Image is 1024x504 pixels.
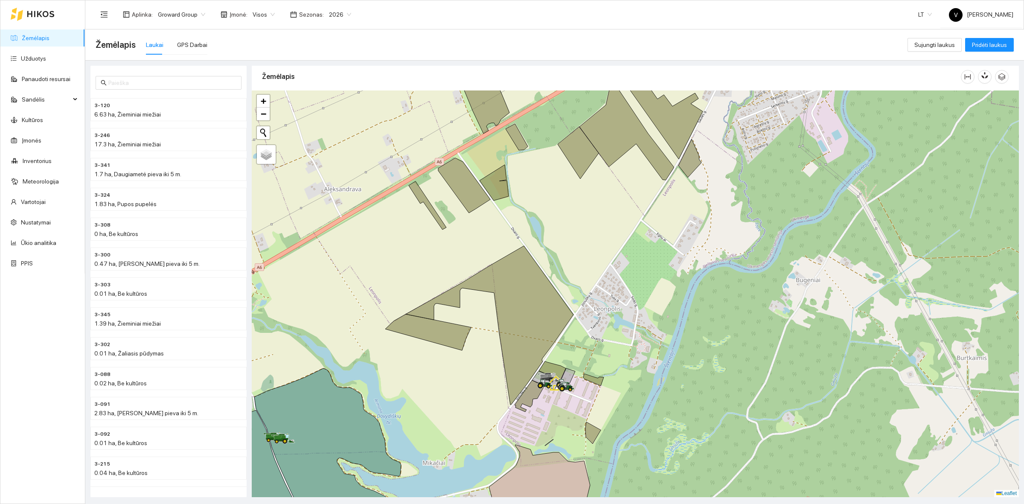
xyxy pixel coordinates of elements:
a: Sujungti laukus [908,41,962,48]
a: Žemėlapis [22,35,49,41]
a: Pridėti laukus [965,41,1014,48]
a: Meteorologija [23,178,59,185]
span: search [101,80,107,86]
a: Layers [257,145,276,164]
a: Vartotojai [21,198,46,205]
span: Sandėlis [22,91,70,108]
span: 3-341 [94,161,111,169]
span: + [261,96,266,106]
span: − [261,108,266,119]
input: Paieška [108,78,236,87]
span: 0.01 ha, Be kultūros [94,440,147,446]
span: 0.02 ha, Be kultūros [94,380,147,387]
span: 0.04 ha, Be kultūros [94,469,148,476]
span: Groward Group [158,8,205,21]
span: 3-215 [94,460,110,468]
a: Užduotys [21,55,46,62]
div: Laukai [146,40,163,50]
span: 1.7 ha, Daugiametė pieva iki 5 m. [94,171,181,178]
span: 2.83 ha, [PERSON_NAME] pieva iki 5 m. [94,410,198,417]
span: 3-092 [94,430,110,438]
a: Įmonės [22,137,41,144]
span: Sujungti laukus [914,40,955,50]
span: Pridėti laukus [972,40,1007,50]
span: 2026 [329,8,351,21]
span: 1.39 ha, Žieminiai miežiai [94,320,161,327]
span: 3-120 [94,102,110,110]
a: Zoom out [257,108,270,120]
span: layout [123,11,130,18]
span: 17.3 ha, Žieminiai miežiai [94,141,161,148]
span: 3-246 [94,131,110,140]
span: 0.01 ha, Be kultūros [94,290,147,297]
span: 3-302 [94,341,110,349]
span: menu-fold [100,11,108,18]
span: Sezonas : [299,10,324,19]
div: Žemėlapis [262,64,961,89]
button: Sujungti laukus [908,38,962,52]
button: column-width [961,70,975,84]
a: Zoom in [257,95,270,108]
span: 0 ha, Be kultūros [94,230,138,237]
a: Leaflet [996,490,1017,496]
span: 3-303 [94,281,111,289]
span: Aplinka : [132,10,153,19]
a: Inventorius [23,157,52,164]
span: 0.47 ha, [PERSON_NAME] pieva iki 5 m. [94,260,200,267]
span: 3-324 [94,191,110,199]
span: 3-345 [94,311,111,319]
span: [PERSON_NAME] [949,11,1013,18]
button: Initiate a new search [257,126,270,139]
span: Visos [253,8,275,21]
a: PPIS [21,260,33,267]
span: 3-308 [94,221,111,229]
button: menu-fold [96,6,113,23]
span: column-width [961,73,974,80]
a: Nustatymai [21,219,51,226]
span: 0.01 ha, Žaliasis pūdymas [94,350,164,357]
span: Įmonė : [230,10,247,19]
span: 3-300 [94,251,111,259]
span: Žemėlapis [96,38,136,52]
button: Pridėti laukus [965,38,1014,52]
a: Ūkio analitika [21,239,56,246]
span: LT [918,8,932,21]
span: shop [221,11,227,18]
span: 1.83 ha, Pupos pupelės [94,201,157,207]
span: 3-088 [94,370,111,379]
a: Panaudoti resursai [22,76,70,82]
span: calendar [290,11,297,18]
span: V [954,8,958,22]
div: GPS Darbai [177,40,207,50]
span: 6.63 ha, Žieminiai miežiai [94,111,161,118]
span: 3-091 [94,400,111,408]
a: Kultūros [22,117,43,123]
